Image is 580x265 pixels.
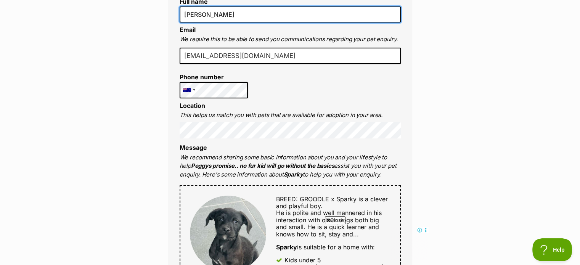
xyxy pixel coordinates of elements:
[276,195,334,203] span: BREED: GROODLE x
[180,82,198,98] div: Australia: +61
[180,6,401,22] input: E.g. Jimmy Chew
[532,238,572,261] iframe: Help Scout Beacon - Open
[180,26,196,34] label: Email
[284,171,303,178] strong: Sparky
[180,153,401,179] p: We recommend sharing some basic information about you and your lifestyle to help assist you with ...
[180,111,401,120] p: This helps us match you with pets that are available for adoption in your area.
[191,162,334,169] strong: Peggys promise.. no fur kid will go without the basics
[180,74,248,80] label: Phone number
[151,227,429,261] iframe: Advertisement
[276,195,388,238] span: Sparky is a clever and playful boy. He is polite and well mannered in his interaction with other ...
[325,216,345,224] span: Close
[180,102,205,109] label: Location
[180,35,401,44] p: We require this to be able to send you communications regarding your pet enquiry.
[180,144,207,151] label: Message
